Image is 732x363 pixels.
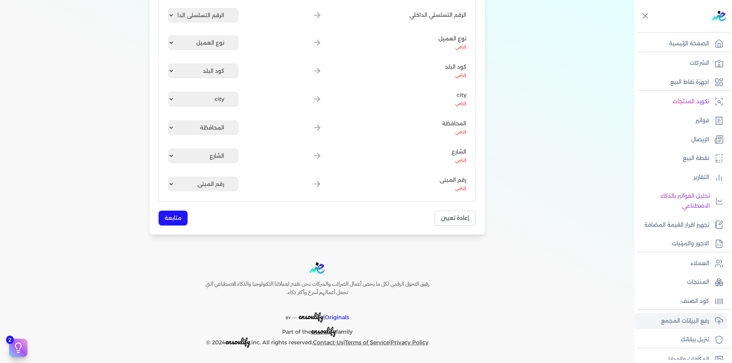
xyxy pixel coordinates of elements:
[311,325,336,337] span: ensoulify
[409,11,466,19] span: الرقم التسلسلي الداخلي
[634,36,727,52] a: الصفحة الرئيسية
[452,148,466,156] span: الشارع
[634,256,727,272] a: العملاء
[634,217,727,233] a: تجهيز اقرار القيمة المضافة
[442,120,466,128] span: المحافظة
[440,176,466,184] span: رقم المبنى
[292,313,297,318] sup: __
[455,158,466,163] span: إلزامي
[690,58,709,68] p: الشركات
[634,170,727,185] a: التقارير
[712,11,726,21] img: logo
[669,39,709,49] p: الصفحة الرئيسية
[391,339,429,346] a: Privacy Policy
[345,339,389,346] a: Terms of Service
[310,262,325,274] img: logo
[435,211,476,225] button: إعادة تعيين
[634,188,727,214] a: تحليل الفواتير بالذكاء الاصطناعي
[693,173,709,182] p: التقارير
[695,116,709,126] p: فواتير
[638,191,710,211] p: تحليل الفواتير بالذكاء الاصطناعي
[189,337,445,348] p: © 2024 ,inc. All rights reserved. | |
[634,236,727,252] a: الاجور والمرتبات
[670,77,709,87] p: اجهزة نقاط البيع
[681,296,709,306] p: كود الصنف
[455,73,466,78] span: إلزامي
[299,310,323,322] span: ensoulify
[634,55,727,71] a: الشركات
[634,74,727,90] a: اجهزة نقاط البيع
[455,130,466,134] span: إلزامي
[189,280,445,296] h6: رفيق التحول الرقمي لكل ما يخص أعمال الضرائب والشركات نحن نقدم لعملائنا التكنولوجيا والذكاء الاصطن...
[681,335,709,345] p: تنزيل بياناتك
[634,332,727,348] a: تنزيل بياناتك
[673,97,709,107] p: تكويد المنتجات
[455,45,466,50] span: إلزامي
[634,274,727,290] a: المنتجات
[634,150,727,166] a: نقطة البيع
[311,328,336,335] a: ensoulify
[644,220,709,230] p: تجهيز اقرار القيمة المضافة
[634,293,727,309] a: كود الصنف
[455,101,466,106] span: إلزامي
[687,277,709,287] p: المنتجات
[672,239,709,249] p: الاجور والمرتبات
[634,132,727,148] a: الإيصال
[9,339,27,357] button: 2
[159,211,188,225] button: متابعة
[455,91,466,99] span: city
[189,302,445,323] p: |
[690,259,709,269] p: العملاء
[313,339,344,346] a: Contact-Us
[286,315,291,320] span: BY
[6,336,14,344] span: 2
[634,94,727,110] a: تكويد المنتجات
[438,35,466,43] span: نوع العميل
[634,313,727,329] a: رفع البيانات المجمع
[189,323,445,337] p: Part of the family
[445,63,466,71] span: كود البلد
[634,113,727,129] a: فواتير
[325,314,349,321] span: Originals
[691,135,709,145] p: الإيصال
[683,154,709,163] p: نقطة البيع
[455,186,466,191] span: إلزامي
[225,336,250,347] span: ensoulify
[661,316,709,326] p: رفع البيانات المجمع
